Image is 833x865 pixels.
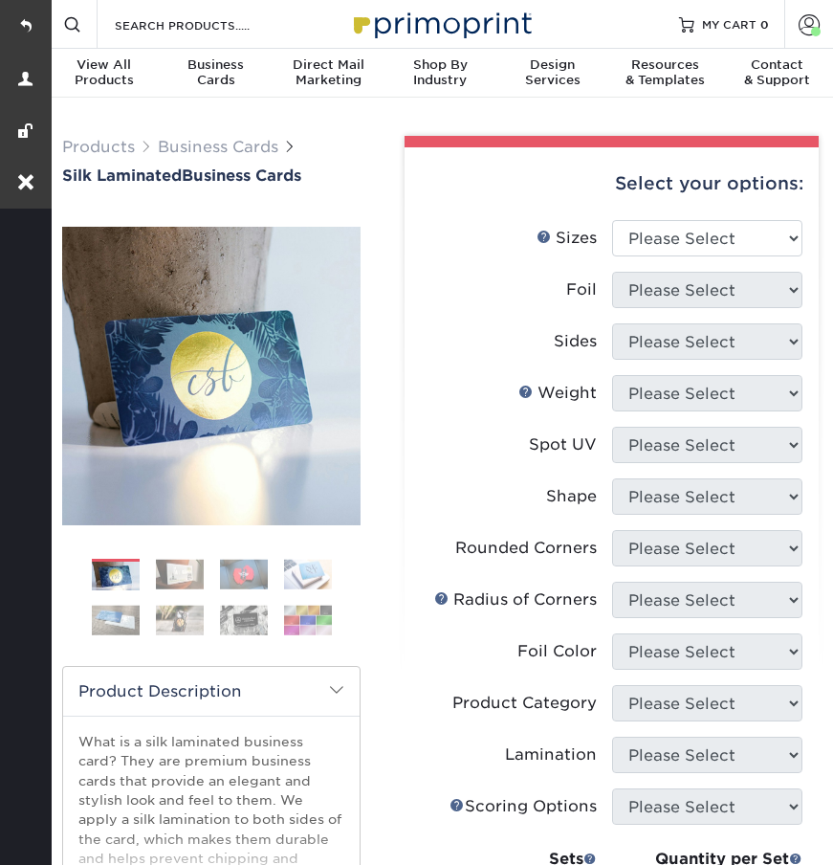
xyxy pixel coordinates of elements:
[721,49,833,100] a: Contact& Support
[156,560,204,589] img: Business Cards 02
[92,552,140,600] img: Business Cards 01
[92,606,140,635] img: Business Cards 05
[284,606,332,635] img: Business Cards 08
[62,227,361,525] img: Silk Laminated 01
[273,57,384,88] div: Marketing
[608,57,720,73] span: Resources
[537,227,597,250] div: Sizes
[760,17,769,31] span: 0
[608,49,720,100] a: Resources& Templates
[721,57,833,88] div: & Support
[434,588,597,611] div: Radius of Corners
[496,57,608,73] span: Design
[529,433,597,456] div: Spot UV
[62,166,361,185] a: Silk LaminatedBusiness Cards
[554,330,597,353] div: Sides
[284,560,332,589] img: Business Cards 04
[160,57,272,73] span: Business
[220,560,268,589] img: Business Cards 03
[384,57,496,73] span: Shop By
[156,606,204,635] img: Business Cards 06
[62,166,361,185] h1: Business Cards
[158,138,278,156] a: Business Cards
[48,49,160,100] a: View AllProducts
[496,49,608,100] a: DesignServices
[566,278,597,301] div: Foil
[496,57,608,88] div: Services
[420,147,803,220] div: Select your options:
[273,57,384,73] span: Direct Mail
[48,57,160,88] div: Products
[113,13,299,36] input: SEARCH PRODUCTS.....
[220,606,268,635] img: Business Cards 07
[449,795,597,818] div: Scoring Options
[273,49,384,100] a: Direct MailMarketing
[345,3,537,44] img: Primoprint
[546,485,597,508] div: Shape
[62,166,182,185] span: Silk Laminated
[160,57,272,88] div: Cards
[518,382,597,405] div: Weight
[452,692,597,715] div: Product Category
[63,667,360,716] h2: Product Description
[721,57,833,73] span: Contact
[384,57,496,88] div: Industry
[160,49,272,100] a: BusinessCards
[48,57,160,73] span: View All
[505,743,597,766] div: Lamination
[517,640,597,663] div: Foil Color
[384,49,496,100] a: Shop ByIndustry
[608,57,720,88] div: & Templates
[702,16,756,33] span: MY CART
[62,138,135,156] a: Products
[455,537,597,560] div: Rounded Corners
